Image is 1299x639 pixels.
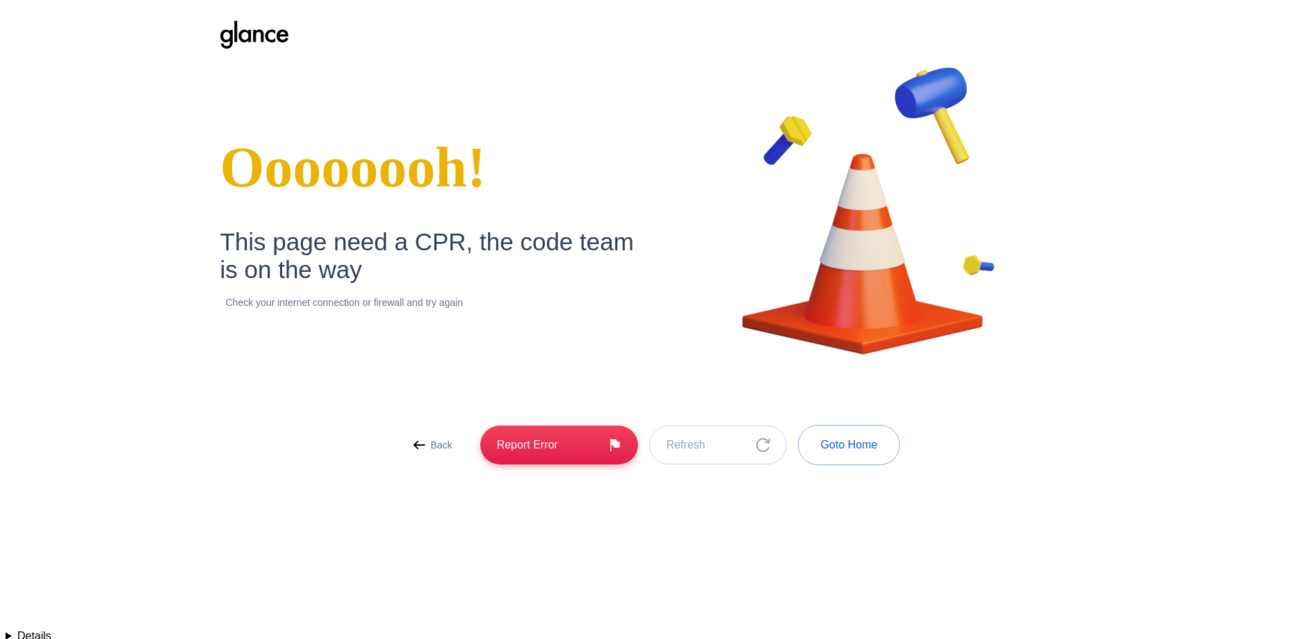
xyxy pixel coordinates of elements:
[821,437,878,453] p: Goto Home
[480,426,638,464] a: Report Error
[220,228,642,285] h1: This page need a CPR, the code team is on the way
[676,19,1061,405] img: error-image-6AFcYm1f.png
[220,135,487,200] span: Oooooooh!
[220,296,464,309] p: Check your internet connection or firewall and try again
[649,426,787,464] button: Refresh
[667,437,705,453] p: Refresh
[431,438,452,452] p: Back
[399,432,469,458] a: Back
[798,425,901,465] button: Goto Home
[497,437,558,453] p: Report Error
